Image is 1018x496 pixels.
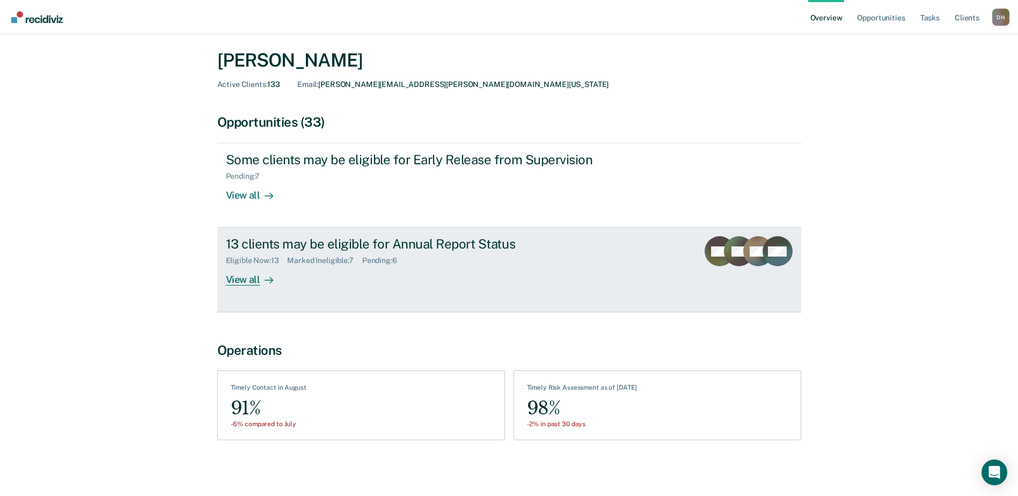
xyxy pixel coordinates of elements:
div: 13 clients may be eligible for Annual Report Status [226,236,603,252]
div: Some clients may be eligible for Early Release from Supervision [226,152,603,167]
div: Operations [217,342,801,358]
div: [PERSON_NAME] [217,49,801,71]
div: View all [226,265,286,286]
div: 98% [527,396,638,420]
button: Profile dropdown button [992,9,1009,26]
div: View all [226,181,286,202]
div: Pending : 6 [362,256,406,265]
div: Timely Contact in August [231,384,306,396]
a: 13 clients may be eligible for Annual Report StatusEligible Now:13Marked Ineligible:7Pending:6Vie... [217,228,801,312]
div: -6% compared to July [231,420,306,428]
div: Timely Risk Assessment as of [DATE] [527,384,638,396]
div: D H [992,9,1009,26]
div: 133 [217,80,281,89]
div: -2% in past 30 days [527,420,638,428]
div: Pending : 7 [226,172,269,181]
span: Active Clients : [217,80,268,89]
img: Recidiviz [11,11,63,23]
span: Email : [297,80,318,89]
div: Opportunities (33) [217,114,801,130]
div: 91% [231,396,306,420]
div: Eligible Now : 13 [226,256,288,265]
a: Some clients may be eligible for Early Release from SupervisionPending:7View all [217,143,801,228]
div: Open Intercom Messenger [982,459,1007,485]
div: Marked Ineligible : 7 [287,256,362,265]
div: [PERSON_NAME][EMAIL_ADDRESS][PERSON_NAME][DOMAIN_NAME][US_STATE] [297,80,609,89]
